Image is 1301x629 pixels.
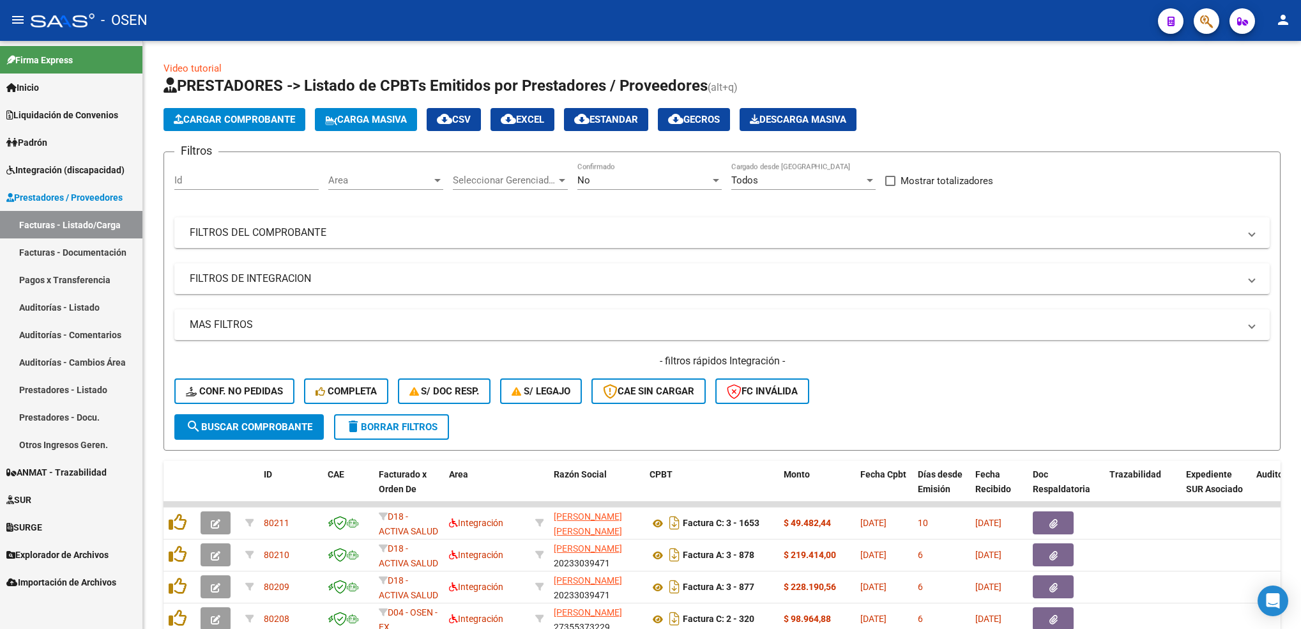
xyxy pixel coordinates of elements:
[666,609,683,629] i: Descargar documento
[174,378,294,404] button: Conf. no pedidas
[666,545,683,565] i: Descargar documento
[1256,469,1294,479] span: Auditoria
[918,550,923,560] span: 6
[323,461,374,517] datatable-header-cell: CAE
[683,518,759,529] strong: Factura C: 3 - 1653
[784,614,831,624] strong: $ 98.964,88
[715,378,809,404] button: FC Inválida
[784,550,836,560] strong: $ 219.414,00
[918,469,962,494] span: Días desde Emisión
[784,469,810,479] span: Monto
[164,63,222,74] a: Video tutorial
[975,469,1011,494] span: Fecha Recibido
[304,378,388,404] button: Completa
[174,263,1270,294] mat-expansion-panel-header: FILTROS DE INTEGRACION
[316,385,377,397] span: Completa
[346,419,361,434] mat-icon: delete
[564,108,648,131] button: Estandar
[975,614,1001,624] span: [DATE]
[186,421,312,433] span: Buscar Comprobante
[668,114,720,125] span: Gecros
[6,493,31,507] span: SUR
[970,461,1028,517] datatable-header-cell: Fecha Recibido
[6,520,42,534] span: SURGE
[264,469,272,479] span: ID
[683,550,754,561] strong: Factura A: 3 - 878
[860,518,886,528] span: [DATE]
[918,614,923,624] span: 6
[6,136,47,150] span: Padrón
[918,582,923,592] span: 6
[315,108,417,131] button: Carga Masiva
[975,550,1001,560] span: [DATE]
[727,385,798,397] span: FC Inválida
[264,614,289,624] span: 80208
[683,614,754,625] strong: Factura C: 2 - 320
[1028,461,1104,517] datatable-header-cell: Doc Respaldatoria
[398,378,491,404] button: S/ Doc Resp.
[500,378,582,404] button: S/ legajo
[174,354,1270,368] h4: - filtros rápidos Integración -
[6,548,109,562] span: Explorador de Archivos
[444,461,530,517] datatable-header-cell: Area
[174,114,295,125] span: Cargar Comprobante
[603,385,694,397] span: CAE SIN CARGAR
[708,81,738,93] span: (alt+q)
[975,518,1001,528] span: [DATE]
[501,111,516,127] mat-icon: cloud_download
[554,511,622,536] span: [PERSON_NAME] [PERSON_NAME]
[449,550,503,560] span: Integración
[975,582,1001,592] span: [DATE]
[174,142,218,160] h3: Filtros
[918,518,928,528] span: 10
[427,108,481,131] button: CSV
[10,12,26,27] mat-icon: menu
[554,573,639,600] div: 20233039471
[554,575,622,586] span: [PERSON_NAME]
[784,582,836,592] strong: $ 228.190,56
[6,81,39,95] span: Inicio
[574,111,590,127] mat-icon: cloud_download
[779,461,855,517] datatable-header-cell: Monto
[325,114,407,125] span: Carga Masiva
[1258,586,1288,616] div: Open Intercom Messenger
[1275,12,1291,27] mat-icon: person
[1186,469,1243,494] span: Expediente SUR Asociado
[174,414,324,440] button: Buscar Comprobante
[6,575,116,589] span: Importación de Archivos
[453,175,556,186] span: Seleccionar Gerenciador
[437,114,471,125] span: CSV
[491,108,554,131] button: EXCEL
[190,226,1239,240] mat-panel-title: FILTROS DEL COMPROBANTE
[554,509,639,536] div: 27357926926
[577,175,590,186] span: No
[554,607,622,617] span: [PERSON_NAME]
[740,108,856,131] button: Descarga Masiva
[512,385,570,397] span: S/ legajo
[6,465,107,479] span: ANMAT - Trazabilidad
[650,469,673,479] span: CPBT
[409,385,480,397] span: S/ Doc Resp.
[164,108,305,131] button: Cargar Comprobante
[554,543,622,554] span: [PERSON_NAME]
[437,111,452,127] mat-icon: cloud_download
[591,378,706,404] button: CAE SIN CARGAR
[164,77,708,95] span: PRESTADORES -> Listado de CPBTs Emitidos por Prestadores / Proveedores
[101,6,148,35] span: - OSEN
[174,217,1270,248] mat-expansion-panel-header: FILTROS DEL COMPROBANTE
[1109,469,1161,479] span: Trazabilidad
[574,114,638,125] span: Estandar
[1181,461,1251,517] datatable-header-cell: Expediente SUR Asociado
[190,318,1239,332] mat-panel-title: MAS FILTROS
[658,108,730,131] button: Gecros
[6,53,73,67] span: Firma Express
[449,469,468,479] span: Area
[901,173,993,189] span: Mostrar totalizadores
[683,582,754,593] strong: Factura A: 3 - 877
[1033,469,1090,494] span: Doc Respaldatoria
[860,614,886,624] span: [DATE]
[860,469,906,479] span: Fecha Cpbt
[501,114,544,125] span: EXCEL
[855,461,913,517] datatable-header-cell: Fecha Cpbt
[334,414,449,440] button: Borrar Filtros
